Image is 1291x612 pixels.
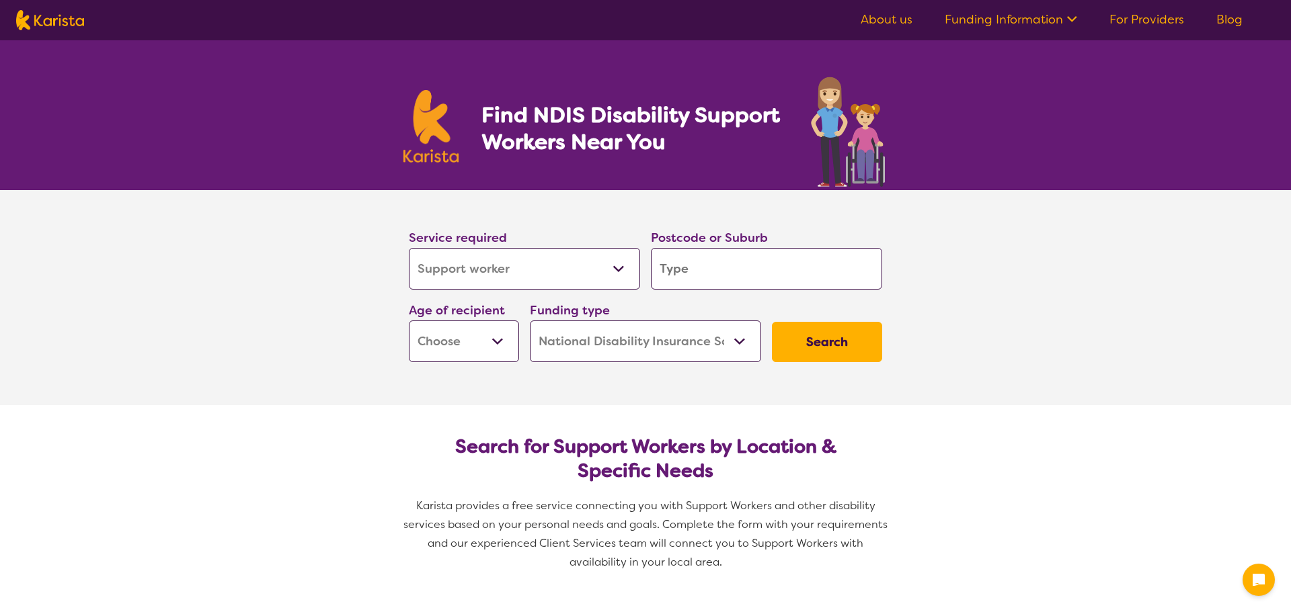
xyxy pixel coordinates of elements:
label: Service required [409,230,507,246]
img: support-worker [810,73,888,190]
label: Funding type [530,302,610,318]
a: Blog [1216,11,1243,28]
button: Search [772,322,882,362]
a: Funding Information [945,11,1077,28]
span: Karista provides a free service connecting you with Support Workers and other disability services... [403,498,890,569]
img: Karista logo [403,90,459,163]
h2: Search for Support Workers by Location & Specific Needs [420,435,871,483]
a: For Providers [1109,11,1184,28]
h1: Find NDIS Disability Support Workers Near You [481,101,782,155]
label: Age of recipient [409,302,505,318]
input: Type [651,248,882,290]
a: About us [861,11,912,28]
img: Karista logo [16,10,84,30]
label: Postcode or Suburb [651,230,768,246]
